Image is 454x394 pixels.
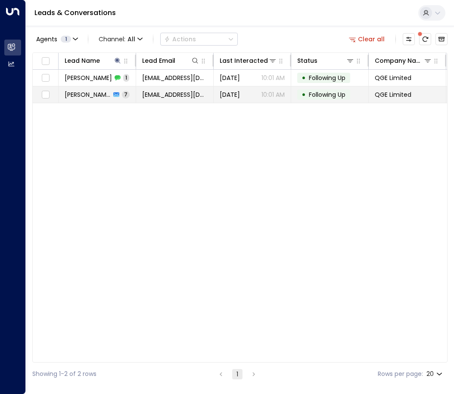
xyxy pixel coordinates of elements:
[261,90,285,99] p: 10:01 AM
[220,90,240,99] span: Aug 27, 2025
[95,33,146,45] button: Channel:All
[61,36,71,43] span: 1
[375,74,411,82] span: QGE Limited
[297,55,354,66] div: Status
[32,33,81,45] button: Agents1
[375,55,423,66] div: Company Name
[220,55,268,66] div: Last Interacted
[40,56,51,67] span: Toggle select all
[261,74,285,82] p: 10:01 AM
[345,33,389,45] button: Clear all
[220,74,240,82] span: Yesterday
[164,35,196,43] div: Actions
[40,89,51,100] span: Toggle select row
[232,369,243,379] button: page 1
[309,90,345,99] span: Following Up
[95,33,146,45] span: Channel:
[40,73,51,83] span: Toggle select row
[34,8,116,18] a: Leads & Conversations
[160,33,238,46] div: Button group with a nested menu
[426,368,444,380] div: 20
[309,74,345,82] span: Following Up
[403,33,415,45] button: Customize
[297,55,317,66] div: Status
[375,55,432,66] div: Company Name
[65,55,100,66] div: Lead Name
[142,55,199,66] div: Lead Email
[32,369,96,379] div: Showing 1-2 of 2 rows
[302,87,306,102] div: •
[65,55,122,66] div: Lead Name
[142,90,207,99] span: sofiaqadir@gmail.com
[378,369,423,379] label: Rows per page:
[127,36,135,43] span: All
[65,74,112,82] span: Sofia Qadir
[160,33,238,46] button: Actions
[122,91,130,98] span: 7
[419,33,431,45] span: There are new threads available. Refresh the grid to view the latest updates.
[65,90,111,99] span: Sofia Qadir
[36,36,57,42] span: Agents
[220,55,277,66] div: Last Interacted
[375,90,411,99] span: QGE Limited
[123,74,129,81] span: 1
[215,369,259,379] nav: pagination navigation
[435,33,448,45] button: Archived Leads
[302,71,306,85] div: •
[142,74,207,82] span: sofiaqadir@gmail.com
[142,55,175,66] div: Lead Email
